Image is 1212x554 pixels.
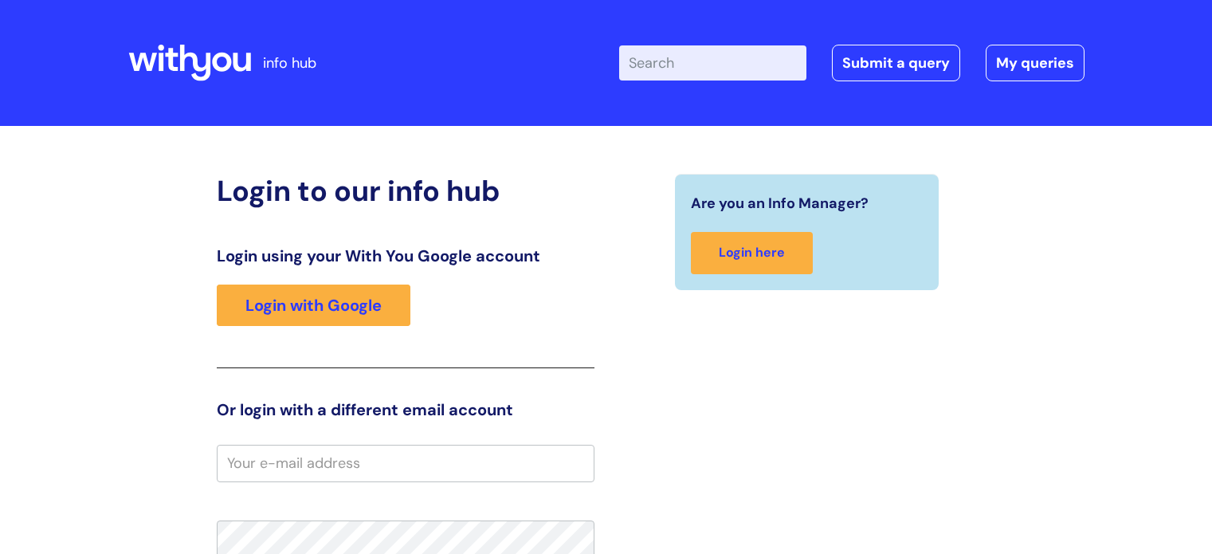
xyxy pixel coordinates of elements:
[832,45,960,81] a: Submit a query
[217,174,594,208] h2: Login to our info hub
[691,191,869,216] span: Are you an Info Manager?
[217,400,594,419] h3: Or login with a different email account
[691,232,813,274] a: Login here
[986,45,1085,81] a: My queries
[217,246,594,265] h3: Login using your With You Google account
[619,45,806,81] input: Search
[263,50,316,76] p: info hub
[217,445,594,481] input: Your e-mail address
[217,285,410,326] a: Login with Google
